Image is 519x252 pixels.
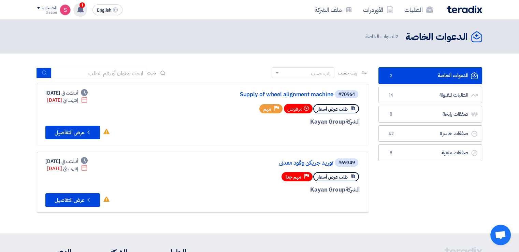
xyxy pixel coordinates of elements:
div: مرفوض [284,104,313,113]
span: الشركة [345,185,360,194]
div: الحساب [42,5,57,11]
h2: الدعوات الخاصة [405,30,468,44]
span: بحث [147,69,156,76]
a: صفقات رابحة8 [378,106,482,123]
img: unnamed_1748516558010.png [60,4,71,15]
span: English [97,8,111,13]
a: صفقات ملغية8 [378,144,482,161]
span: 2 [387,72,395,79]
span: إنتهت في [63,97,78,104]
a: صفقات خاسرة42 [378,125,482,142]
a: Open chat [490,225,511,245]
span: 14 [387,92,395,99]
span: الشركة [345,117,360,126]
button: عرض التفاصيل [45,193,100,207]
div: Gasser [37,11,57,14]
span: أنشئت في [61,158,78,165]
input: ابحث بعنوان أو رقم الطلب [52,68,147,78]
span: مهم [263,106,271,112]
span: 42 [387,130,395,137]
span: 8 [387,111,395,118]
span: طلب عرض أسعار [317,106,348,112]
span: 2 [395,33,399,40]
span: طلب عرض أسعار [317,174,348,180]
span: مهم جدا [286,174,301,180]
a: الأوردرات [358,2,399,18]
span: رتب حسب [338,69,357,76]
img: Teradix logo [447,5,482,13]
div: Kayan Group [196,117,360,126]
div: [DATE] [47,165,88,172]
a: Supply of wheel alignment machine [197,92,333,98]
span: الدعوات الخاصة [365,33,400,41]
span: أنشئت في [61,89,78,97]
a: الدعوات الخاصة2 [378,67,482,84]
div: [DATE] [45,89,88,97]
button: عرض التفاصيل [45,126,100,139]
a: الطلبات المقبولة14 [378,87,482,103]
span: 8 [387,150,395,156]
a: الطلبات [399,2,438,18]
div: #70964 [338,92,355,97]
span: 1 [80,2,85,8]
a: توريد جريكن وقود معدني [197,160,333,166]
div: #69349 [338,160,355,165]
div: [DATE] [45,158,88,165]
div: رتب حسب [311,70,331,77]
div: [DATE] [47,97,88,104]
a: ملف الشركة [309,2,358,18]
div: Kayan Group [196,185,360,194]
span: إنتهت في [63,165,78,172]
button: English [92,4,122,15]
